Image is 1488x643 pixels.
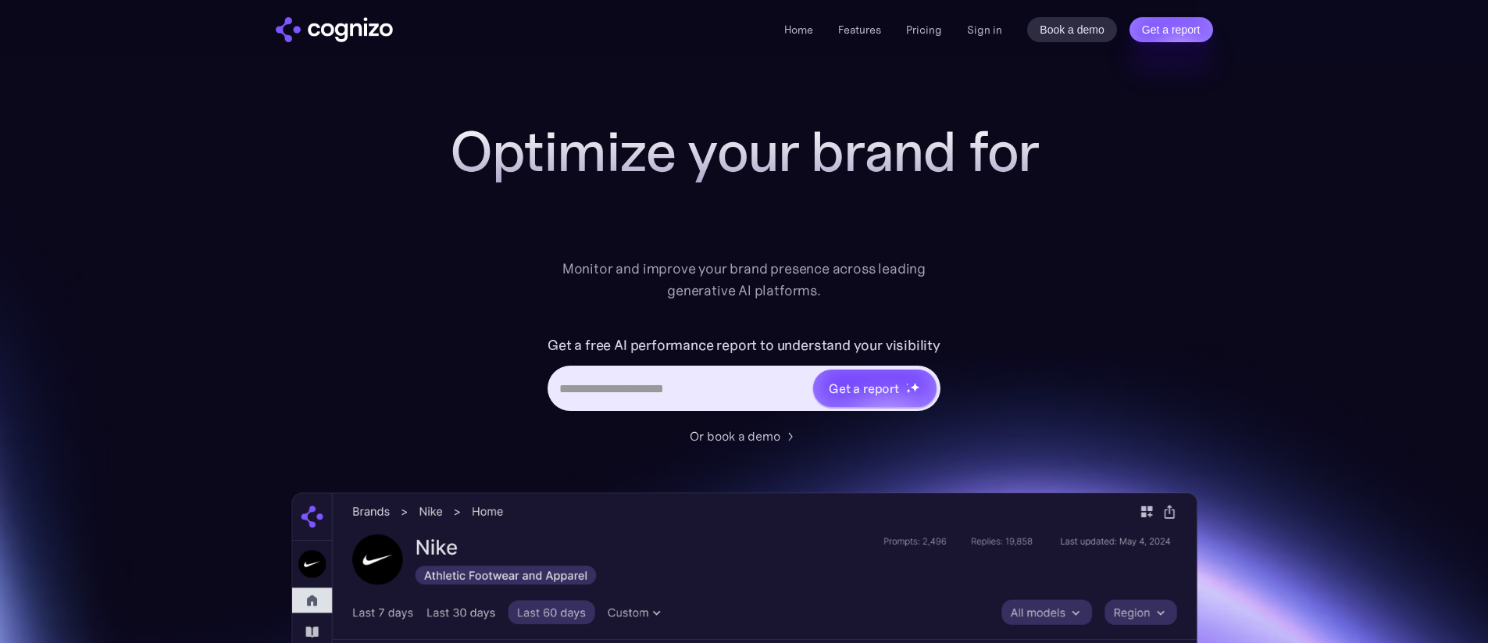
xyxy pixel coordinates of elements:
[1129,17,1213,42] a: Get a report
[276,17,393,42] a: home
[829,379,899,398] div: Get a report
[548,333,940,419] form: Hero URL Input Form
[906,383,908,385] img: star
[784,23,813,37] a: Home
[690,427,780,445] div: Or book a demo
[906,23,942,37] a: Pricing
[1027,17,1117,42] a: Book a demo
[690,427,799,445] a: Or book a demo
[910,382,920,392] img: star
[838,23,881,37] a: Features
[967,20,1002,39] a: Sign in
[812,368,938,409] a: Get a reportstarstarstar
[548,333,940,358] label: Get a free AI performance report to understand your visibility
[906,388,912,394] img: star
[276,17,393,42] img: cognizo logo
[552,258,937,302] div: Monitor and improve your brand presence across leading generative AI platforms.
[432,120,1057,183] h1: Optimize your brand for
